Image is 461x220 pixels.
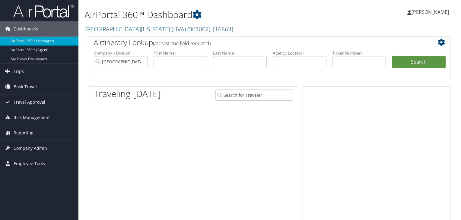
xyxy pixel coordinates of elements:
[273,50,326,56] label: Agency Locator:
[14,95,45,110] span: Travel Approval
[84,8,332,21] h1: AirPortal 360™ Dashboard
[13,4,74,18] img: airportal-logo.png
[14,156,45,171] span: Employee Tools
[14,21,38,36] span: Dashboards
[392,56,446,68] button: Search
[213,50,267,56] label: Last Name:
[14,64,24,79] span: Trips
[14,79,37,94] span: Book Travel
[84,25,233,33] a: [GEOGRAPHIC_DATA][US_STATE] (UVA)
[407,3,455,21] a: [PERSON_NAME]
[94,87,161,100] h1: Traveling [DATE]
[14,141,47,156] span: Company Admin
[412,9,449,15] span: [PERSON_NAME]
[215,90,293,101] input: Search for Traveler
[94,50,148,56] label: Company - Division:
[14,125,33,140] span: Reporting
[187,25,210,33] span: ( 301062 )
[154,50,207,56] label: First Name:
[14,110,50,125] span: Risk Management
[153,40,211,47] span: (at least one field required)
[332,50,386,56] label: Ticket Number:
[210,25,233,33] span: , [ 16863 ]
[94,37,415,48] h2: Airtinerary Lookup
